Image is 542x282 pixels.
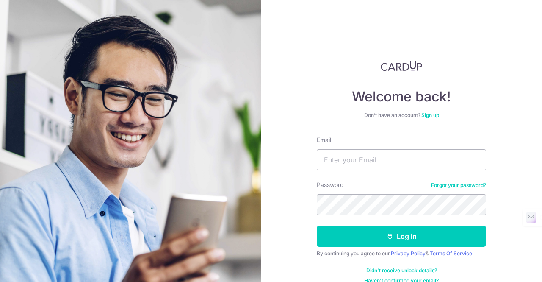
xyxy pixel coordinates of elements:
[430,250,472,257] a: Terms Of Service
[317,112,486,119] div: Don’t have an account?
[421,112,439,118] a: Sign up
[317,149,486,170] input: Enter your Email
[317,136,331,144] label: Email
[381,61,422,71] img: CardUp Logo
[317,226,486,247] button: Log in
[317,250,486,257] div: By continuing you agree to our &
[317,88,486,105] h4: Welcome back!
[431,182,486,189] a: Forgot your password?
[317,181,344,189] label: Password
[391,250,426,257] a: Privacy Policy
[366,267,437,274] a: Didn't receive unlock details?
